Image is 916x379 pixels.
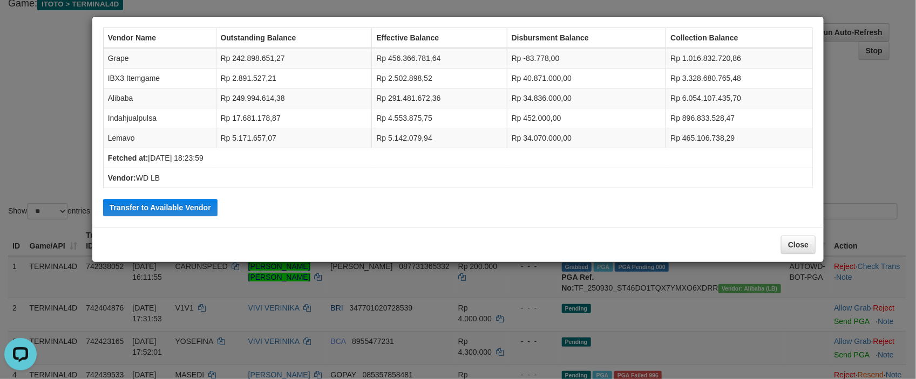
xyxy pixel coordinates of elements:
[372,28,507,49] th: Effective Balance
[103,148,813,168] td: [DATE] 18:23:59
[666,68,813,88] td: Rp 3.328.680.765,48
[103,168,813,188] td: WD LB
[666,108,813,128] td: Rp 896.833.528,47
[372,88,507,108] td: Rp 291.481.672,36
[216,108,372,128] td: Rp 17.681.178,87
[372,108,507,128] td: Rp 4.553.875,75
[216,28,372,49] th: Outstanding Balance
[507,28,666,49] th: Disbursment Balance
[372,48,507,68] td: Rp 456.366.781,64
[108,154,148,162] b: Fetched at:
[103,108,216,128] td: Indahjualpulsa
[666,28,813,49] th: Collection Balance
[216,128,372,148] td: Rp 5.171.657,07
[507,128,666,148] td: Rp 34.070.000,00
[4,4,37,37] button: Open LiveChat chat widget
[507,68,666,88] td: Rp 40.871.000,00
[103,68,216,88] td: IBX3 Itemgame
[666,88,813,108] td: Rp 6.054.107.435,70
[103,28,216,49] th: Vendor Name
[103,48,216,68] td: Grape
[507,108,666,128] td: Rp 452.000,00
[372,128,507,148] td: Rp 5.142.079,94
[216,48,372,68] td: Rp 242.898.651,27
[781,236,816,254] button: Close
[103,128,216,148] td: Lemavo
[666,48,813,68] td: Rp 1.016.832.720,86
[216,88,372,108] td: Rp 249.994.614,38
[666,128,813,148] td: Rp 465.106.738,29
[507,48,666,68] td: Rp -83.778,00
[216,68,372,88] td: Rp 2.891.527,21
[372,68,507,88] td: Rp 2.502.898,52
[507,88,666,108] td: Rp 34.836.000,00
[103,88,216,108] td: Alibaba
[103,199,218,216] button: Transfer to Available Vendor
[108,174,136,182] b: Vendor:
